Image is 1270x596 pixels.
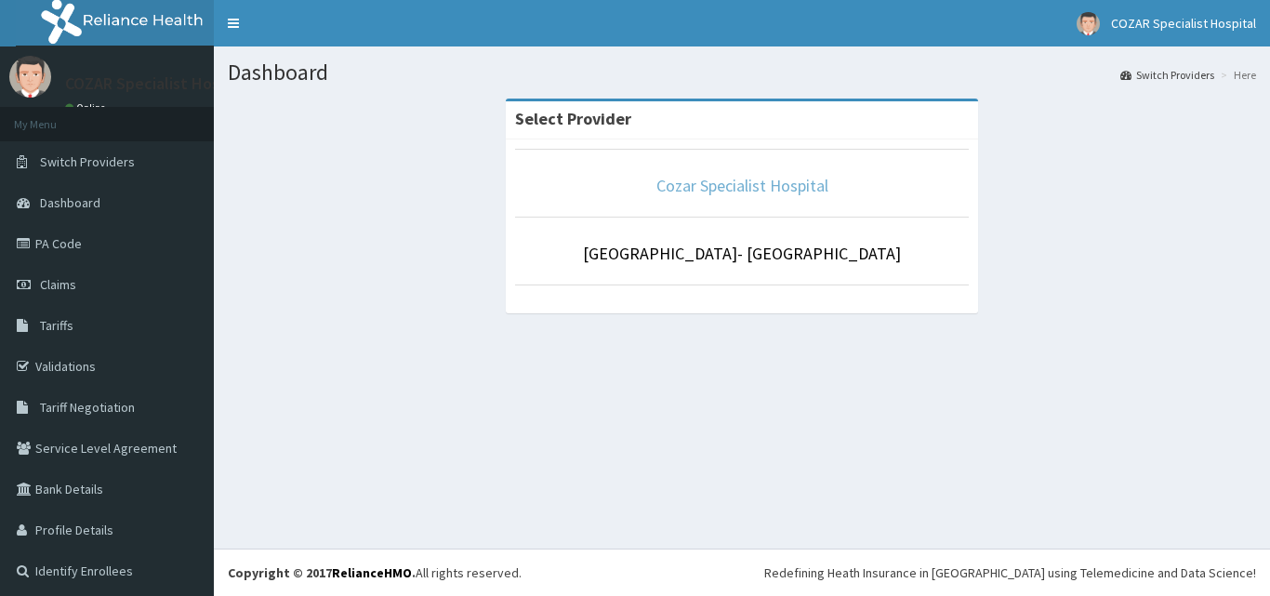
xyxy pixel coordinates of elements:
[228,564,416,581] strong: Copyright © 2017 .
[1120,67,1214,83] a: Switch Providers
[9,56,51,98] img: User Image
[214,549,1270,596] footer: All rights reserved.
[583,243,901,264] a: [GEOGRAPHIC_DATA]- [GEOGRAPHIC_DATA]
[228,60,1256,85] h1: Dashboard
[40,153,135,170] span: Switch Providers
[332,564,412,581] a: RelianceHMO
[1111,15,1256,32] span: COZAR Specialist Hospital
[40,276,76,293] span: Claims
[1077,12,1100,35] img: User Image
[1216,67,1256,83] li: Here
[40,317,73,334] span: Tariffs
[515,108,631,129] strong: Select Provider
[65,75,253,92] p: COZAR Specialist Hospital
[65,101,110,114] a: Online
[656,175,828,196] a: Cozar Specialist Hospital
[40,194,100,211] span: Dashboard
[764,563,1256,582] div: Redefining Heath Insurance in [GEOGRAPHIC_DATA] using Telemedicine and Data Science!
[40,399,135,416] span: Tariff Negotiation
